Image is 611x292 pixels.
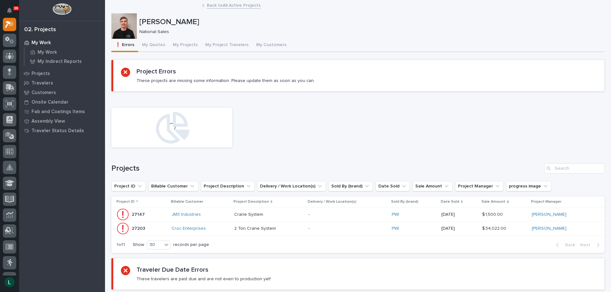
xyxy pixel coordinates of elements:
[532,226,566,231] a: [PERSON_NAME]
[32,99,68,105] p: Onsite Calendar
[482,225,508,231] p: $ 34,022.00
[137,266,208,274] h2: Traveler Due Date Errors
[19,69,105,78] a: Projects
[137,276,271,282] p: These travelers are past due and are not even to production yet!
[53,3,71,15] img: Workspace Logo
[32,40,51,46] p: My Work
[482,211,504,217] p: $ 1,500.00
[207,1,261,9] a: Back toAll Active Projects
[8,8,16,18] div: Notifications36
[171,198,203,205] p: Billable Customer
[308,226,387,231] p: -
[116,198,135,205] p: Project ID
[308,212,387,217] p: -
[148,181,198,191] button: Billable Customer
[376,181,410,191] button: Date Sold
[14,6,18,10] p: 36
[544,163,605,173] input: Search
[392,226,399,231] a: PWI
[257,181,326,191] button: Delivery / Work Location(s)
[481,198,505,205] p: Sale Amount
[234,211,264,217] p: Crane System
[32,109,85,115] p: Fab and Coatings Items
[172,212,201,217] a: JM3 Industries
[580,242,594,248] span: Next
[32,128,84,134] p: Traveler Status Details
[25,57,105,66] a: My Indirect Reports
[561,242,575,248] span: Back
[147,241,162,248] div: 30
[506,181,551,191] button: progress image
[391,198,418,205] p: Sold By (brand)
[138,39,169,52] button: My Quotes
[132,225,146,231] p: 27203
[532,212,566,217] a: [PERSON_NAME]
[137,78,315,84] p: These projects are missing some information. Please update them as soon as you can.
[252,39,290,52] button: My Customers
[172,226,206,231] a: Croc Enterprises
[32,71,50,77] p: Projects
[38,50,57,55] p: My Work
[441,198,459,205] p: Date Sold
[139,29,600,35] p: National Sales
[32,90,56,96] p: Customers
[19,88,105,97] a: Customers
[19,78,105,88] a: Travelers
[201,181,255,191] button: Project Description
[32,80,53,86] p: Travelers
[19,116,105,126] a: Assembly View
[551,242,578,248] button: Back
[24,26,56,33] div: 02. Projects
[111,164,542,173] h1: Projects
[455,181,503,191] button: Project Manager
[19,126,105,135] a: Traveler Status Details
[3,4,16,17] button: Notifications
[111,237,130,253] p: 1 of 1
[32,119,65,124] p: Assembly View
[3,275,16,289] button: users-avatar
[19,38,105,47] a: My Work
[234,198,269,205] p: Project Description
[38,59,82,65] p: My Indirect Reports
[111,221,605,235] tr: 2720327203 Croc Enterprises 2 Ton Crane System2 Ton Crane System -PWI [DATE]$ 34,022.00$ 34,022.0...
[111,39,138,52] button: ❗ Errors
[201,39,252,52] button: My Project Travelers
[132,211,146,217] p: 27147
[139,17,602,27] p: [PERSON_NAME]
[531,198,561,205] p: Project Manager
[25,48,105,57] a: My Work
[169,39,201,52] button: My Projects
[19,107,105,116] a: Fab and Coatings Items
[412,181,453,191] button: Sale Amount
[111,207,605,221] tr: 2714727147 JM3 Industries Crane SystemCrane System -PWI [DATE]$ 1,500.00$ 1,500.00 [PERSON_NAME]
[133,242,144,248] p: Show
[137,68,176,75] h2: Project Errors
[392,212,399,217] a: PWI
[441,226,477,231] p: [DATE]
[173,242,209,248] p: records per page
[19,97,105,107] a: Onsite Calendar
[328,181,373,191] button: Sold By (brand)
[441,212,477,217] p: [DATE]
[111,181,146,191] button: Project ID
[308,198,356,205] p: Delivery / Work Location(s)
[234,225,277,231] p: 2 Ton Crane System
[578,242,605,248] button: Next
